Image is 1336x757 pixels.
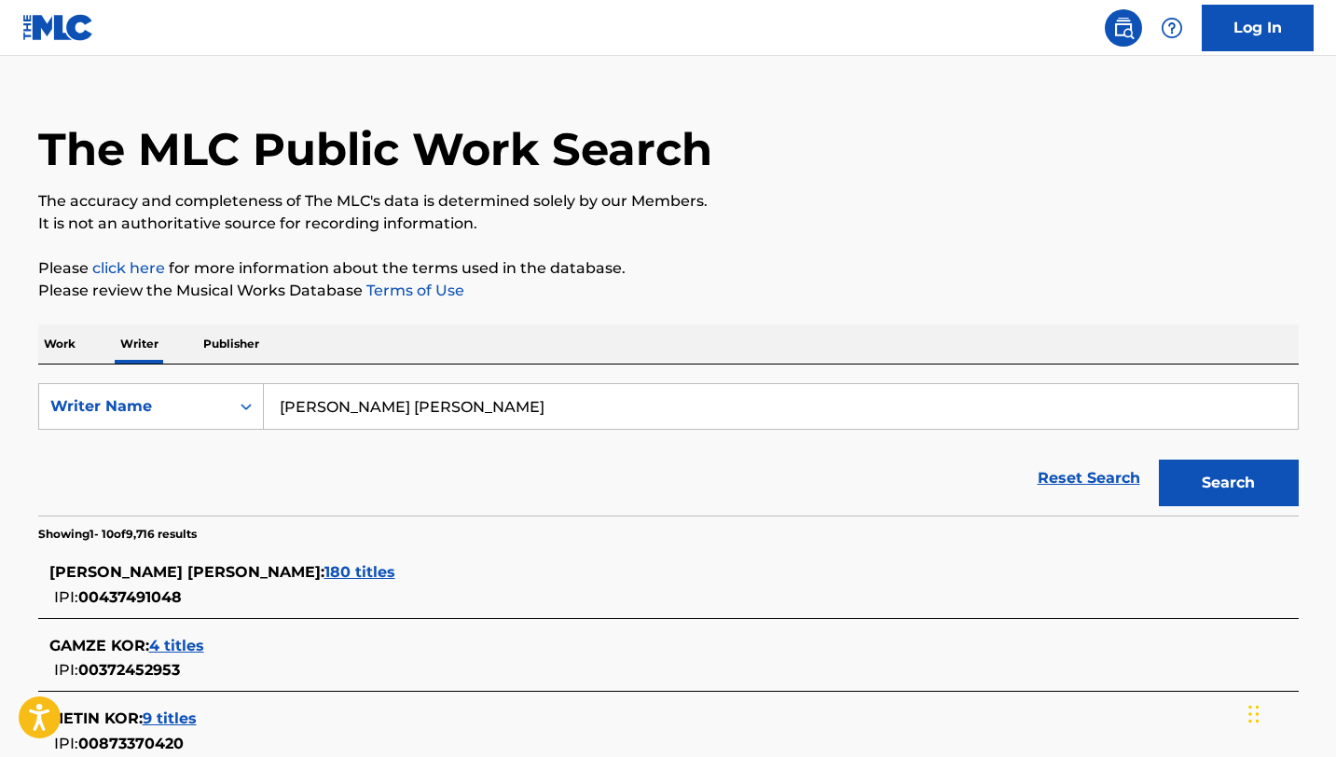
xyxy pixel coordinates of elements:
[54,661,78,679] span: IPI:
[49,637,149,654] span: GAMZE KOR :
[115,324,164,364] p: Writer
[1112,17,1135,39] img: search
[38,280,1299,302] p: Please review the Musical Works Database
[54,588,78,606] span: IPI:
[38,190,1299,213] p: The accuracy and completeness of The MLC's data is determined solely by our Members.
[78,661,180,679] span: 00372452953
[143,709,197,727] span: 9 titles
[1243,668,1336,757] iframe: Chat Widget
[38,383,1299,516] form: Search Form
[78,735,184,752] span: 00873370420
[38,213,1299,235] p: It is not an authoritative source for recording information.
[324,563,395,581] span: 180 titles
[38,526,197,543] p: Showing 1 - 10 of 9,716 results
[38,324,81,364] p: Work
[1202,5,1314,51] a: Log In
[92,259,165,277] a: click here
[1105,9,1142,47] a: Public Search
[78,588,182,606] span: 00437491048
[1159,460,1299,506] button: Search
[363,282,464,299] a: Terms of Use
[198,324,265,364] p: Publisher
[1028,458,1150,499] a: Reset Search
[22,14,94,41] img: MLC Logo
[54,735,78,752] span: IPI:
[49,563,324,581] span: [PERSON_NAME] [PERSON_NAME] :
[149,637,204,654] span: 4 titles
[38,121,712,177] h1: The MLC Public Work Search
[1161,17,1183,39] img: help
[49,709,143,727] span: METIN KOR :
[1248,686,1260,742] div: 拖动
[38,257,1299,280] p: Please for more information about the terms used in the database.
[50,395,218,418] div: Writer Name
[1153,9,1191,47] div: Help
[1243,668,1336,757] div: 聊天小组件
